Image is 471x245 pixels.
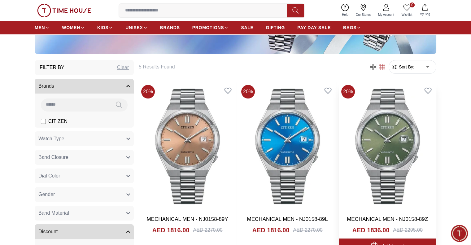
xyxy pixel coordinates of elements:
[398,2,416,18] a: 0Wishlist
[5,5,17,17] em: Back
[139,82,236,210] img: MECHANICAL MEN - NJ0158-89Y
[38,191,55,198] span: Gender
[35,224,134,239] button: Discount
[37,4,91,17] img: ...
[38,209,69,217] span: Band Material
[6,87,122,94] div: Time House Support
[393,226,422,234] div: AED 2295.00
[35,206,134,221] button: Band Material
[2,139,122,170] textarea: We are here to help you
[343,22,361,33] a: BAGS
[35,131,134,146] button: Watch Type
[38,228,58,235] span: Discount
[38,82,54,90] span: Brands
[41,119,46,124] input: CITIZEN
[35,22,50,33] a: MEN
[40,64,64,71] h3: Filter By
[338,2,352,18] a: Help
[33,8,103,14] div: Time House Support
[241,24,253,31] span: SALE
[398,64,414,70] span: Sort By:
[193,226,222,234] div: AED 2270.00
[82,126,98,130] span: 11:30 AM
[19,6,29,16] img: Profile picture of Time House Support
[347,216,428,222] a: MECHANICAL MEN - NJ0158-89Z
[160,22,180,33] a: BRANDS
[266,24,285,31] span: GIFTING
[117,64,129,71] div: Clear
[241,22,253,33] a: SALE
[241,85,255,98] span: 20 %
[376,12,397,17] span: My Account
[125,24,143,31] span: UNISEX
[352,226,389,234] h4: AED 1836.00
[11,100,93,129] span: Hey there! Need help finding the perfect watch? I'm here if you have any questions or need a quic...
[141,85,155,98] span: 20 %
[139,63,361,71] h6: 5 Results Found
[147,216,228,222] a: MECHANICAL MEN - NJ0158-89Y
[352,2,374,18] a: Our Stores
[266,22,285,33] a: GIFTING
[35,99,41,106] em: Blush
[160,24,180,31] span: BRANDS
[192,24,224,31] span: PROMOTIONS
[339,12,351,17] span: Help
[343,24,356,31] span: BAGS
[239,82,336,210] img: MECHANICAL MEN - NJ0158-89L
[339,82,436,210] img: MECHANICAL MEN - NJ0158-89Z
[252,226,289,234] h4: AED 1816.00
[297,22,331,33] a: PAY DAY SALE
[62,22,85,33] a: WOMEN
[35,79,134,94] button: Brands
[35,168,134,183] button: Dial Color
[451,225,468,242] div: Chat Widget
[97,22,113,33] a: KIDS
[38,154,68,161] span: Band Closure
[38,135,64,142] span: Watch Type
[48,118,68,125] span: CITIZEN
[297,24,331,31] span: PAY DAY SALE
[35,150,134,165] button: Band Closure
[152,226,189,234] h4: AED 1816.00
[62,24,80,31] span: WOMEN
[399,12,415,17] span: Wishlist
[417,12,433,16] span: My Bag
[125,22,147,33] a: UNISEX
[38,172,60,180] span: Dial Color
[35,187,134,202] button: Gender
[353,12,373,17] span: Our Stores
[341,85,355,98] span: 20 %
[97,24,108,31] span: KIDS
[391,64,414,70] button: Sort By:
[35,24,45,31] span: MEN
[192,22,229,33] a: PROMOTIONS
[416,3,434,18] button: My Bag
[247,216,328,222] a: MECHANICAL MEN - NJ0158-89L
[293,226,322,234] div: AED 2270.00
[410,2,415,7] span: 0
